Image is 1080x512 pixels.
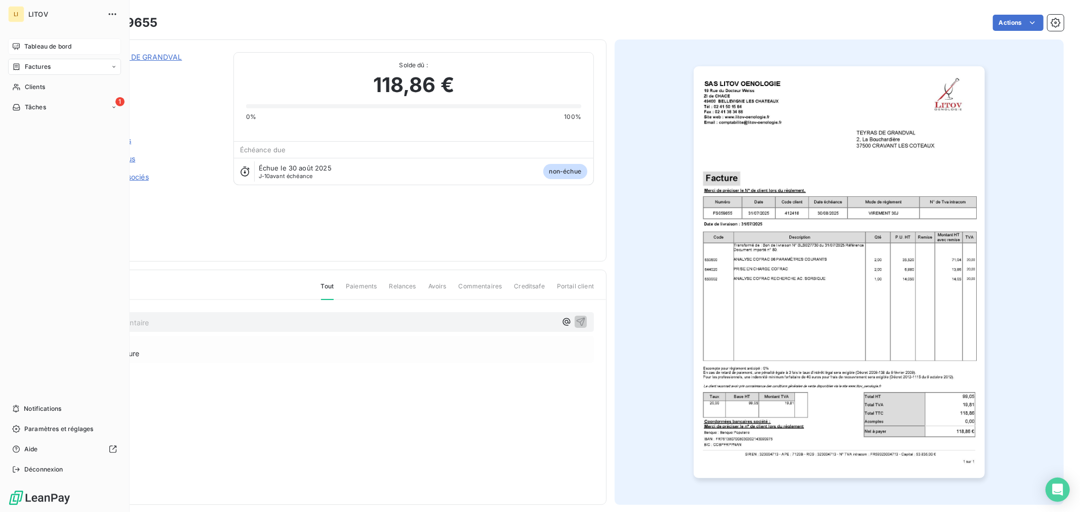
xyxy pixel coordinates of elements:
span: Avoirs [428,282,447,299]
span: 412416 [79,64,221,72]
div: Open Intercom Messenger [1046,478,1070,502]
span: Paramètres et réglages [24,424,93,434]
span: Commentaires [459,282,502,299]
span: 0% [246,112,256,121]
span: Factures [25,62,51,71]
span: Tout [321,282,334,300]
span: non-échue [543,164,587,179]
span: 118,86 € [373,70,454,100]
img: invoice_thumbnail [694,66,985,478]
a: Clients [8,79,121,95]
a: 1Tâches [8,99,121,115]
div: LI [8,6,24,22]
span: Tâches [25,103,46,112]
span: J-10 [259,173,270,180]
span: 1 [115,97,125,106]
span: Déconnexion [24,465,63,474]
span: 100% [564,112,581,121]
span: avant échéance [259,173,313,179]
a: Paramètres et réglages [8,421,121,437]
span: LITOV [28,10,101,18]
span: Portail client [557,282,594,299]
span: Solde dû : [246,61,581,70]
span: Notifications [24,404,61,413]
a: Tableau de bord [8,38,121,55]
a: SCEV TEYRAS DE GRANDVAL [79,53,182,61]
a: Factures [8,59,121,75]
span: Échue le 30 août 2025 [259,164,332,172]
span: Aide [24,445,38,454]
a: Aide [8,441,121,457]
span: Tableau de bord [24,42,71,51]
button: Actions [993,15,1044,31]
span: Clients [25,82,45,92]
span: Paiements [346,282,377,299]
span: Creditsafe [514,282,545,299]
span: Relances [389,282,416,299]
img: Logo LeanPay [8,490,71,506]
span: Échéance due [240,146,286,154]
